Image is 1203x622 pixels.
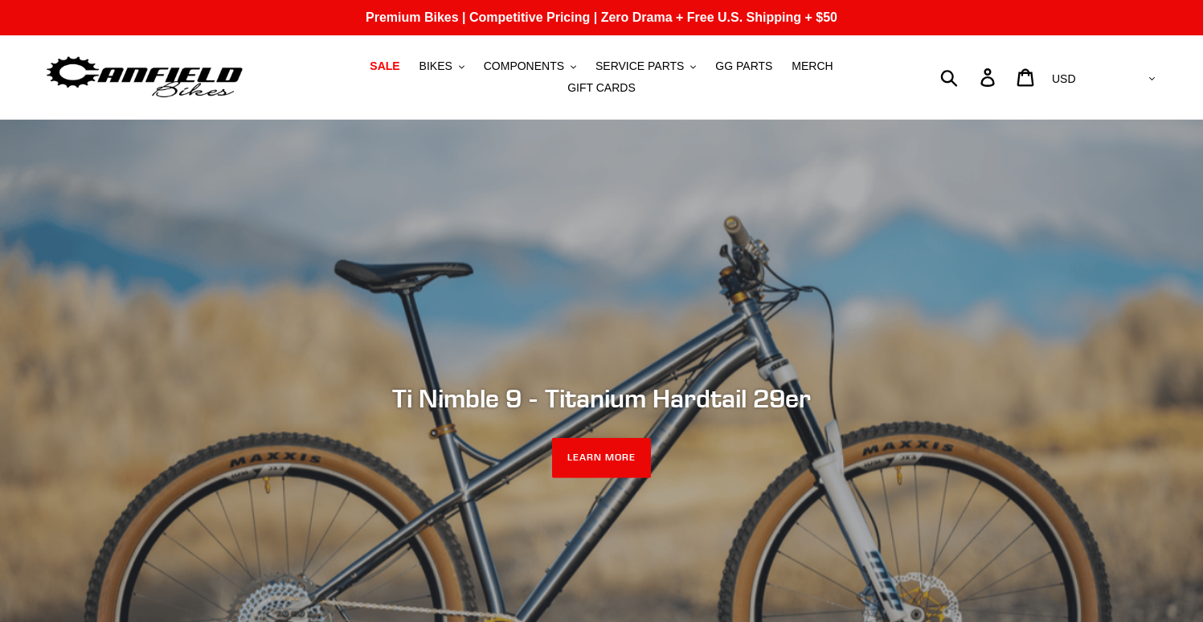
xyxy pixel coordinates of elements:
[552,438,651,478] a: LEARN MORE
[419,59,452,73] span: BIKES
[476,55,584,77] button: COMPONENTS
[370,59,399,73] span: SALE
[587,55,704,77] button: SERVICE PARTS
[567,81,636,95] span: GIFT CARDS
[559,77,644,99] a: GIFT CARDS
[792,59,833,73] span: MERCH
[362,55,407,77] a: SALE
[707,55,780,77] a: GG PARTS
[164,383,1040,414] h2: Ti Nimble 9 - Titanium Hardtail 29er
[411,55,473,77] button: BIKES
[715,59,772,73] span: GG PARTS
[484,59,564,73] span: COMPONENTS
[949,59,990,95] input: Search
[595,59,684,73] span: SERVICE PARTS
[784,55,841,77] a: MERCH
[44,52,245,103] img: Canfield Bikes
